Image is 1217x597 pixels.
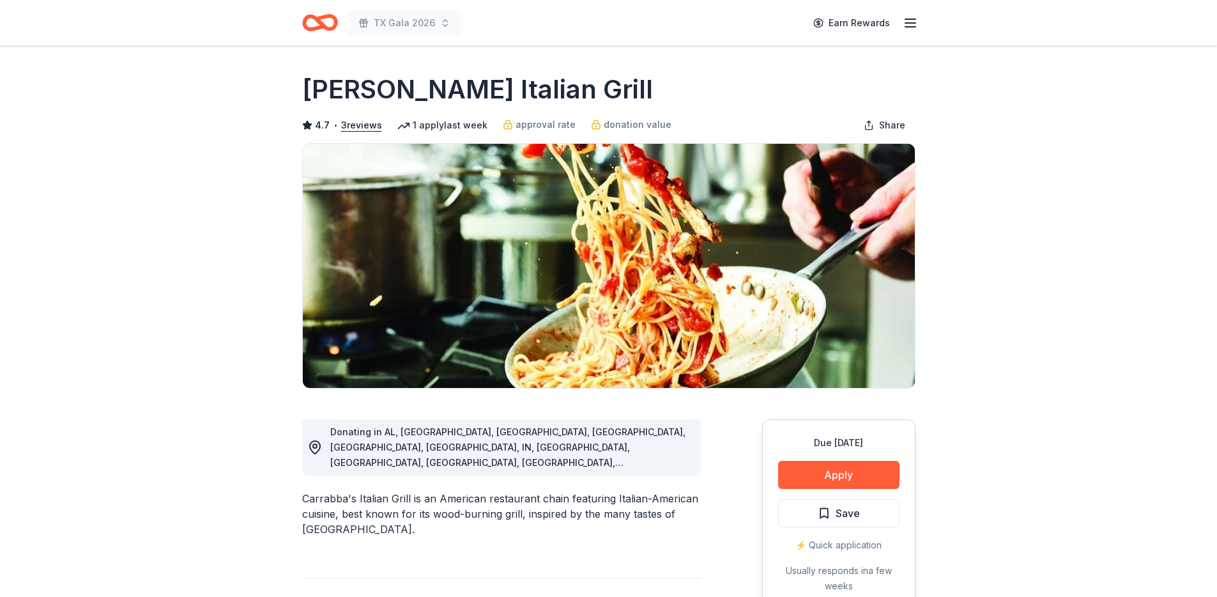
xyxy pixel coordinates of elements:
[374,15,435,31] span: TX Gala 2026
[836,505,860,522] span: Save
[806,12,898,35] a: Earn Rewards
[330,426,685,560] span: Donating in AL, [GEOGRAPHIC_DATA], [GEOGRAPHIC_DATA], [GEOGRAPHIC_DATA], [GEOGRAPHIC_DATA], [GEOG...
[853,112,915,138] button: Share
[315,118,330,133] span: 4.7
[778,563,899,594] div: Usually responds in a few weeks
[348,10,461,36] button: TX Gala 2026
[879,118,905,133] span: Share
[591,117,671,132] a: donation value
[778,538,899,553] div: ⚡️ Quick application
[341,118,382,133] button: 3reviews
[778,435,899,451] div: Due [DATE]
[302,72,653,107] h1: [PERSON_NAME] Italian Grill
[778,499,899,527] button: Save
[397,118,487,133] div: 1 apply last week
[503,117,576,132] a: approval rate
[302,491,701,537] div: Carrabba's Italian Grill is an American restaurant chain featuring Italian-American cuisine, best...
[604,117,671,132] span: donation value
[516,117,576,132] span: approval rate
[778,461,899,489] button: Apply
[303,144,915,388] img: Image for Carrabba's Italian Grill
[333,120,337,130] span: •
[302,8,338,38] a: Home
